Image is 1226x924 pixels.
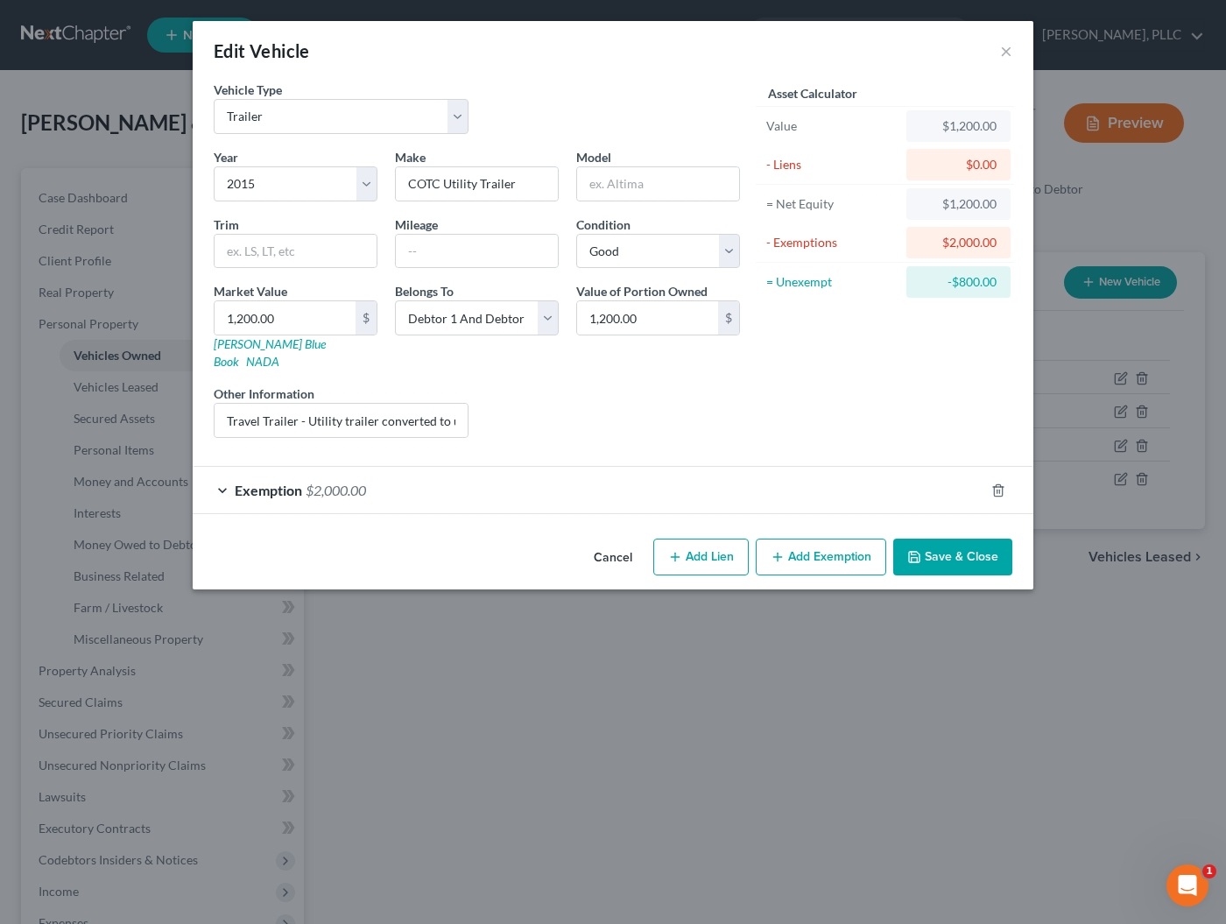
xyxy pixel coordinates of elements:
span: Make [395,150,426,165]
button: Cancel [580,540,646,575]
div: -$800.00 [920,273,997,291]
label: Condition [576,215,631,234]
span: $2,000.00 [306,482,366,498]
iframe: Intercom live chat [1166,864,1208,906]
div: Edit Vehicle [214,39,310,63]
label: Vehicle Type [214,81,282,99]
input: ex. Nissan [396,167,558,201]
div: = Unexempt [766,273,898,291]
label: Model [576,148,611,166]
label: Trim [214,215,239,234]
div: - Exemptions [766,234,898,251]
button: Save & Close [893,539,1012,575]
div: $1,200.00 [920,117,997,135]
input: ex. LS, LT, etc [215,235,377,268]
span: 1 [1202,864,1216,878]
input: 0.00 [215,301,356,335]
div: - Liens [766,156,898,173]
span: Exemption [235,482,302,498]
button: × [1000,40,1012,61]
input: ex. Altima [577,167,739,201]
label: Other Information [214,384,314,403]
div: $2,000.00 [920,234,997,251]
input: (optional) [215,404,468,437]
input: -- [396,235,558,268]
label: Mileage [395,215,438,234]
div: $0.00 [920,156,997,173]
a: [PERSON_NAME] Blue Book [214,336,326,369]
div: $ [356,301,377,335]
button: Add Lien [653,539,749,575]
span: Belongs To [395,284,454,299]
label: Asset Calculator [768,84,857,102]
label: Year [214,148,238,166]
label: Value of Portion Owned [576,282,708,300]
div: $ [718,301,739,335]
div: $1,200.00 [920,195,997,213]
label: Market Value [214,282,287,300]
div: Value [766,117,898,135]
button: Add Exemption [756,539,886,575]
a: NADA [246,354,279,369]
div: = Net Equity [766,195,898,213]
input: 0.00 [577,301,718,335]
